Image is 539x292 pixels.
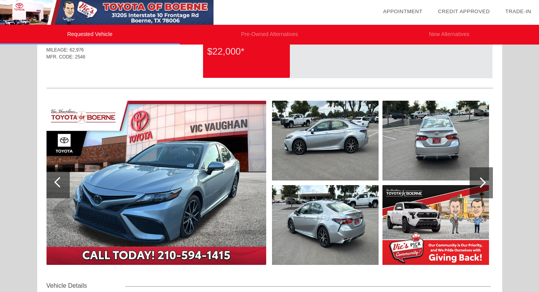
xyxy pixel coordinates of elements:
[46,101,266,265] img: image.aspx
[46,281,125,290] div: Vehicle Details
[46,54,74,60] span: MFR. CODE:
[382,101,489,180] img: image.aspx
[75,54,86,60] span: 2546
[272,101,379,180] img: image.aspx
[505,9,531,14] a: Trade-In
[438,9,490,14] a: Credit Approved
[180,25,360,45] li: Pre-Owned Alternatives
[383,9,422,14] a: Appointment
[359,25,539,45] li: New Alternatives
[46,65,493,77] div: Quoted on [DATE] 7:43:15 PM
[207,41,286,62] div: $22,000*
[272,185,379,265] img: image.aspx
[382,185,489,265] img: image.aspx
